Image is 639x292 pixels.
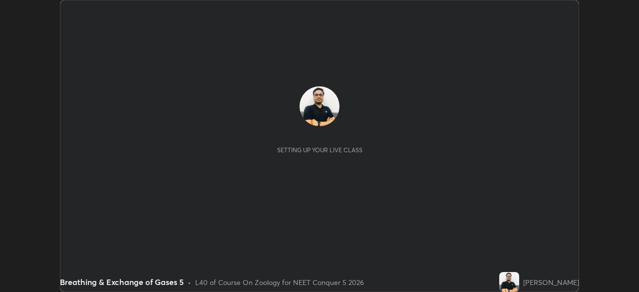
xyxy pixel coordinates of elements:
[195,277,364,288] div: L40 of Course On Zoology for NEET Conquer 5 2026
[188,277,191,288] div: •
[277,146,362,154] div: Setting up your live class
[499,272,519,292] img: 3b75f7019530429b96ce2bd7b8c171a4.jpg
[60,276,184,288] div: Breathing & Exchange of Gases 5
[523,277,579,288] div: [PERSON_NAME]
[300,86,339,126] img: 3b75f7019530429b96ce2bd7b8c171a4.jpg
